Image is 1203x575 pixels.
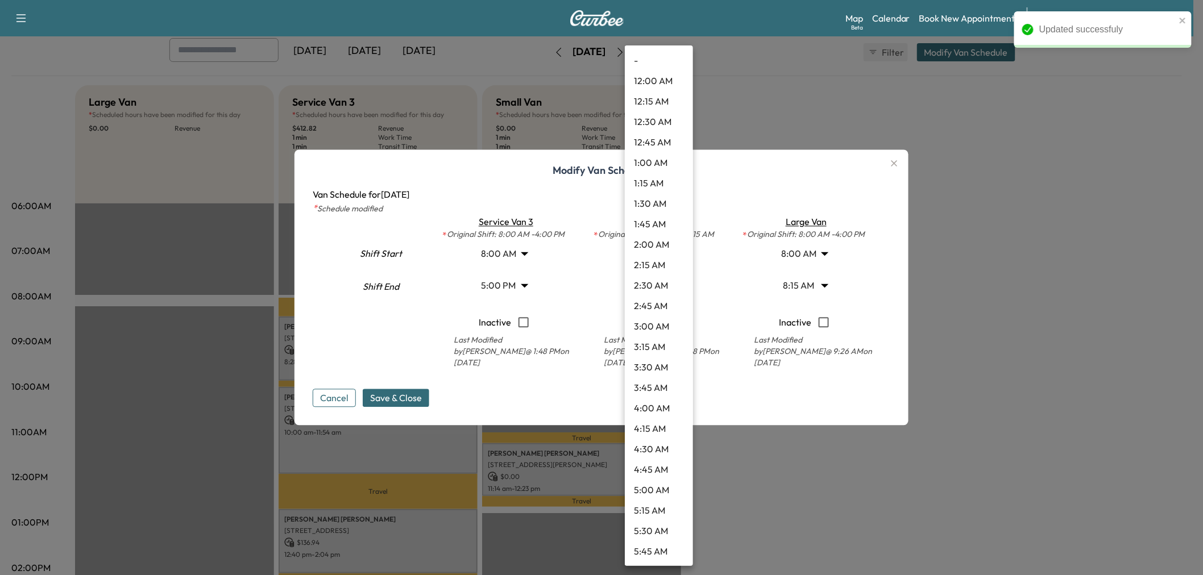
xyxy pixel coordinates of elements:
[625,357,693,377] li: 3:30 AM
[625,234,693,255] li: 2:00 AM
[625,214,693,234] li: 1:45 AM
[625,520,693,541] li: 5:30 AM
[625,50,693,70] li: -
[625,439,693,459] li: 4:30 AM
[625,418,693,439] li: 4:15 AM
[625,316,693,336] li: 3:00 AM
[625,480,693,500] li: 5:00 AM
[625,193,693,214] li: 1:30 AM
[1039,23,1176,36] div: Updated successfuly
[625,336,693,357] li: 3:15 AM
[625,173,693,193] li: 1:15 AM
[625,275,693,295] li: 2:30 AM
[625,91,693,111] li: 12:15 AM
[625,459,693,480] li: 4:45 AM
[625,295,693,316] li: 2:45 AM
[625,500,693,520] li: 5:15 AM
[625,377,693,398] li: 3:45 AM
[1179,16,1187,25] button: close
[625,70,693,91] li: 12:00 AM
[625,398,693,418] li: 4:00 AM
[625,111,693,132] li: 12:30 AM
[625,152,693,173] li: 1:00 AM
[625,255,693,275] li: 2:15 AM
[625,132,693,152] li: 12:45 AM
[625,541,693,561] li: 5:45 AM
